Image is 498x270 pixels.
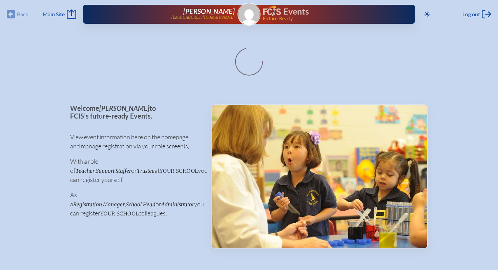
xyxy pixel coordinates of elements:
[70,157,201,184] p: With a role of , or at you can register yourself.
[100,210,139,217] span: your school
[263,16,394,21] span: Future Ready
[70,190,201,218] p: As a , or you can register colleagues.
[237,3,261,26] a: Gravatar
[76,168,95,174] span: Teacher
[263,5,393,21] div: FCIS Events — Future ready
[96,168,131,174] span: Support Staffer
[73,201,125,208] span: Registration Manager
[238,3,260,25] img: Gravatar
[126,201,155,208] span: School Head
[462,11,480,18] span: Log out
[70,132,201,151] p: View event information here on the homepage and manage registration via your role screen(s).
[161,201,194,208] span: Administrator
[99,104,149,112] span: [PERSON_NAME]
[183,7,235,15] span: [PERSON_NAME]
[160,168,198,174] span: your school
[70,104,201,120] p: Welcome to FCIS’s future-ready Events.
[212,105,427,248] img: Events
[43,11,65,18] span: Main Site
[137,168,154,174] span: Trustee
[171,15,235,20] p: [EMAIL_ADDRESS][DOMAIN_NAME]
[43,9,76,19] a: Main Site
[105,7,235,21] a: [PERSON_NAME][EMAIL_ADDRESS][DOMAIN_NAME]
